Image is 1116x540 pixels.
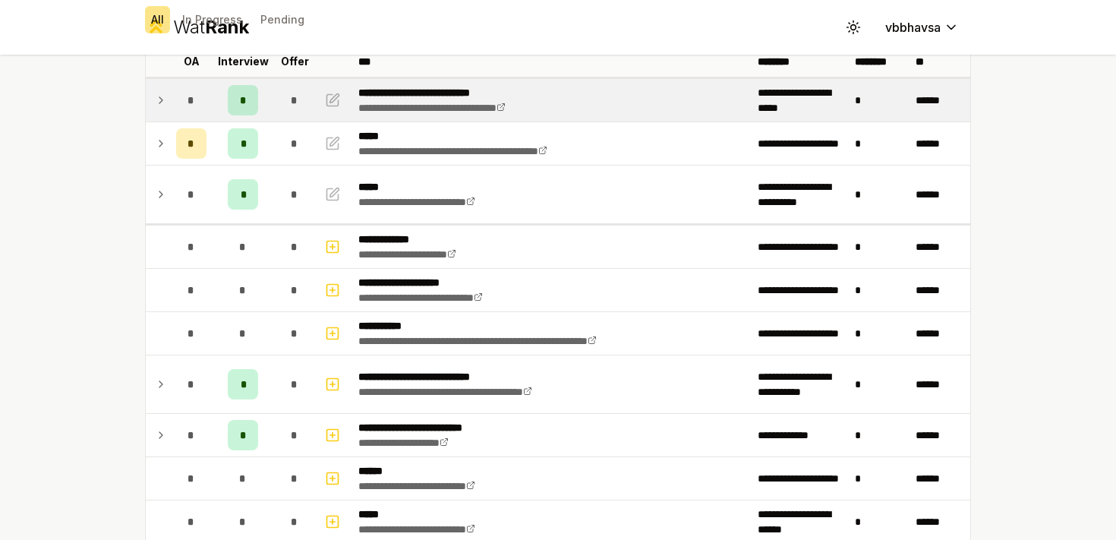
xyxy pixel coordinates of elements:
[145,15,249,39] a: WatRank
[218,54,269,69] p: Interview
[184,54,200,69] p: OA
[205,16,249,38] span: Rank
[173,15,249,39] div: Wat
[254,6,311,33] button: Pending
[873,14,971,41] button: vbbhavsa
[176,6,248,33] button: In Progress
[281,54,309,69] p: Offer
[885,18,941,36] span: vbbhavsa
[145,6,170,33] button: All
